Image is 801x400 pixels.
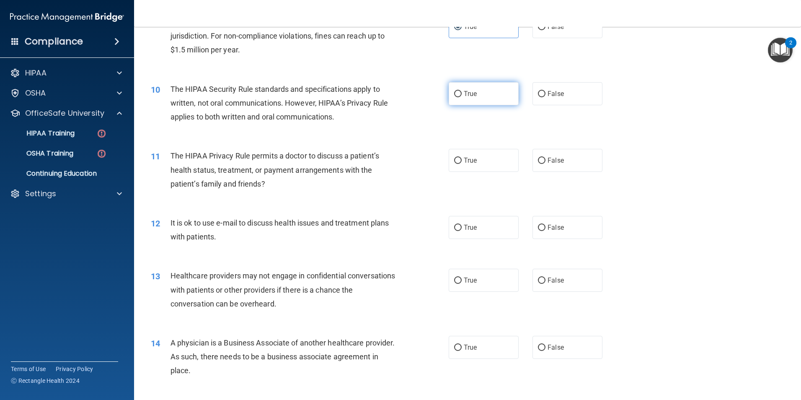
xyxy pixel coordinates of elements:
span: 09 [151,18,160,28]
span: 13 [151,271,160,281]
a: Settings [10,189,122,199]
img: danger-circle.6113f641.png [96,128,107,139]
input: True [454,91,462,97]
input: False [538,91,545,97]
span: False [548,343,564,351]
p: Settings [25,189,56,199]
a: OSHA [10,88,122,98]
p: Continuing Education [5,169,120,178]
p: HIPAA Training [5,129,75,138]
span: HIPAA’s Privacy and Security Rules are governed under each states jurisdiction. For non-complianc... [171,18,396,54]
span: True [464,276,477,284]
span: True [464,156,477,164]
span: The HIPAA Privacy Rule permits a doctor to discuss a patient’s health status, treatment, or payme... [171,151,379,188]
a: Privacy Policy [56,365,93,373]
a: HIPAA [10,68,122,78]
h4: Compliance [25,36,83,47]
span: Ⓒ Rectangle Health 2024 [11,377,80,385]
span: Healthcare providers may not engage in confidential conversations with patients or other provider... [171,271,395,308]
span: True [464,223,477,231]
img: PMB logo [10,9,124,26]
div: 2 [789,43,792,54]
input: False [538,24,545,30]
input: True [454,278,462,284]
span: 14 [151,338,160,348]
span: A physician is a Business Associate of another healthcare provider. As such, there needs to be a ... [171,338,395,375]
span: 12 [151,218,160,229]
input: True [454,24,462,30]
img: danger-circle.6113f641.png [96,148,107,159]
span: True [464,343,477,351]
p: OSHA Training [5,149,73,158]
span: False [548,156,564,164]
input: True [454,225,462,231]
input: False [538,225,545,231]
span: 11 [151,151,160,161]
p: OSHA [25,88,46,98]
p: HIPAA [25,68,47,78]
span: False [548,276,564,284]
input: False [538,345,545,351]
span: The HIPAA Security Rule standards and specifications apply to written, not oral communications. H... [171,85,388,121]
input: True [454,158,462,164]
span: False [548,23,564,31]
span: True [464,23,477,31]
input: True [454,345,462,351]
a: Terms of Use [11,365,46,373]
span: False [548,90,564,98]
span: False [548,223,564,231]
input: False [538,158,545,164]
a: OfficeSafe University [10,108,122,118]
span: 10 [151,85,160,95]
input: False [538,278,545,284]
span: True [464,90,477,98]
button: Open Resource Center, 2 new notifications [768,38,793,62]
span: It is ok to use e-mail to discuss health issues and treatment plans with patients. [171,218,389,241]
p: OfficeSafe University [25,108,104,118]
